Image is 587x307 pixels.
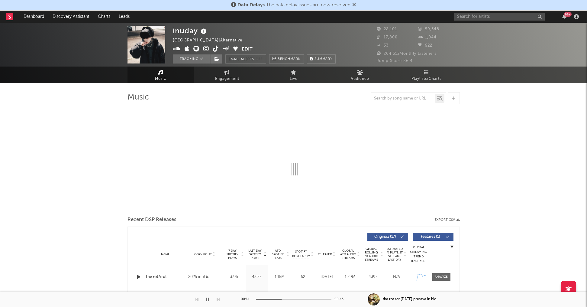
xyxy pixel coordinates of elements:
[314,57,332,61] span: Summary
[377,59,413,63] span: Jump Score: 86.4
[270,274,289,280] div: 1.15M
[247,249,263,260] span: Last Day Spotify Plays
[225,54,266,64] button: Email AlertsOff
[371,235,399,239] span: Originals ( 17 )
[377,52,437,56] span: 264,512 Monthly Listeners
[247,274,267,280] div: 43.5k
[173,37,249,44] div: [GEOGRAPHIC_DATA] | Alternative
[292,250,310,259] span: Spotify Popularity
[127,67,194,83] a: Music
[146,274,185,280] a: the rot//rot
[351,75,369,83] span: Audience
[327,67,393,83] a: Audience
[278,56,301,63] span: Benchmark
[241,296,253,303] div: 00:14
[383,297,436,302] div: the rot rot [DATE] presave in bio
[454,13,545,21] input: Search for artists
[194,253,212,256] span: Copyright
[237,3,350,8] span: : The data delay issues are now resolved
[564,12,572,17] div: 99 +
[173,54,211,64] button: Tracking
[393,67,460,83] a: Playlists/Charts
[334,296,347,303] div: 00:43
[363,247,380,262] span: Global Rolling 7D Audio Streams
[386,274,407,280] div: N/A
[260,67,327,83] a: Live
[269,54,304,64] a: Benchmark
[377,44,389,47] span: 33
[307,54,336,64] button: Summary
[256,58,263,61] em: Off
[215,75,239,83] span: Engagement
[114,11,134,23] a: Leads
[377,27,397,31] span: 28,101
[173,26,208,36] div: inuday
[155,75,166,83] span: Music
[318,253,332,256] span: Released
[146,252,185,256] div: Name
[435,218,460,222] button: Export CSV
[48,11,94,23] a: Discovery Assistant
[410,245,428,263] div: Global Streaming Trend (Last 60D)
[270,249,286,260] span: ATD Spotify Plays
[418,35,437,39] span: 1,044
[224,274,244,280] div: 377k
[224,249,240,260] span: 7 Day Spotify Plays
[352,3,356,8] span: Dismiss
[19,11,48,23] a: Dashboard
[363,274,383,280] div: 439k
[371,96,435,101] input: Search by song name or URL
[127,216,176,224] span: Recent DSP Releases
[237,3,265,8] span: Data Delays
[292,274,314,280] div: 62
[411,75,441,83] span: Playlists/Charts
[290,75,298,83] span: Live
[367,233,408,241] button: Originals(17)
[340,249,356,260] span: Global ATD Audio Streams
[317,274,337,280] div: [DATE]
[340,274,360,280] div: 1.29M
[194,67,260,83] a: Engagement
[418,27,439,31] span: 59,348
[562,14,566,19] button: 99+
[417,235,444,239] span: Features ( 1 )
[386,247,403,262] span: Estimated % Playlist Streams Last Day
[188,273,221,281] div: 2025 inuGo
[413,233,453,241] button: Features(1)
[377,35,398,39] span: 17,800
[418,44,432,47] span: 622
[242,46,253,53] button: Edit
[94,11,114,23] a: Charts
